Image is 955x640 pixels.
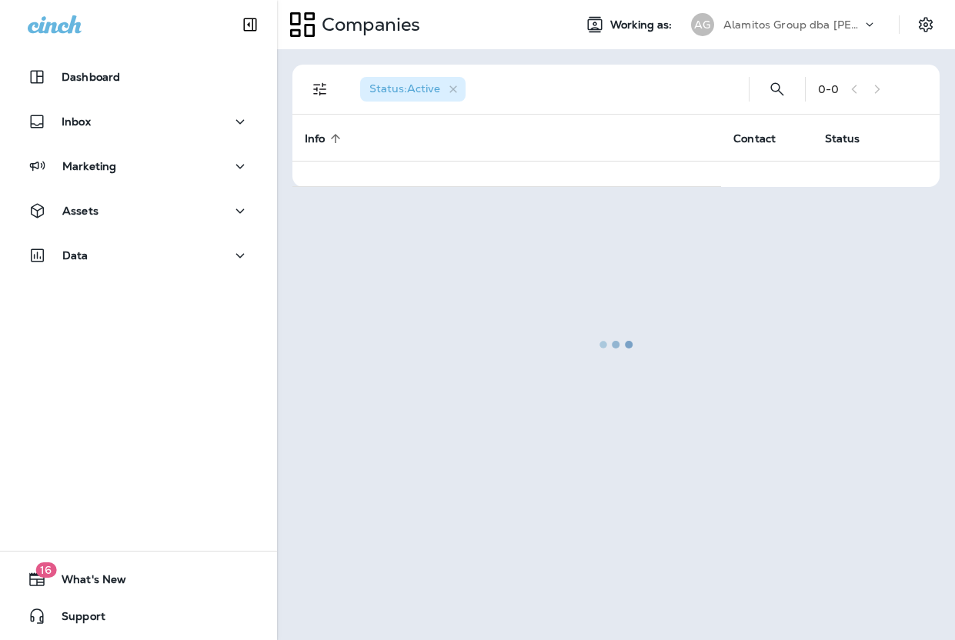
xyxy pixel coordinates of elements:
p: Alamitos Group dba [PERSON_NAME] [723,18,862,31]
p: Marketing [62,160,116,172]
button: Inbox [15,106,262,137]
button: Dashboard [15,62,262,92]
span: Support [46,610,105,628]
button: 16What's New [15,564,262,595]
span: What's New [46,573,126,592]
p: Inbox [62,115,91,128]
p: Dashboard [62,71,120,83]
button: Marketing [15,151,262,182]
button: Assets [15,195,262,226]
p: Data [62,249,88,262]
p: Assets [62,205,99,217]
button: Support [15,601,262,632]
span: Working as: [610,18,676,32]
p: Companies [316,13,420,36]
button: Settings [912,11,940,38]
button: Collapse Sidebar [229,9,272,40]
span: 16 [35,562,56,578]
div: AG [691,13,714,36]
button: Data [15,240,262,271]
